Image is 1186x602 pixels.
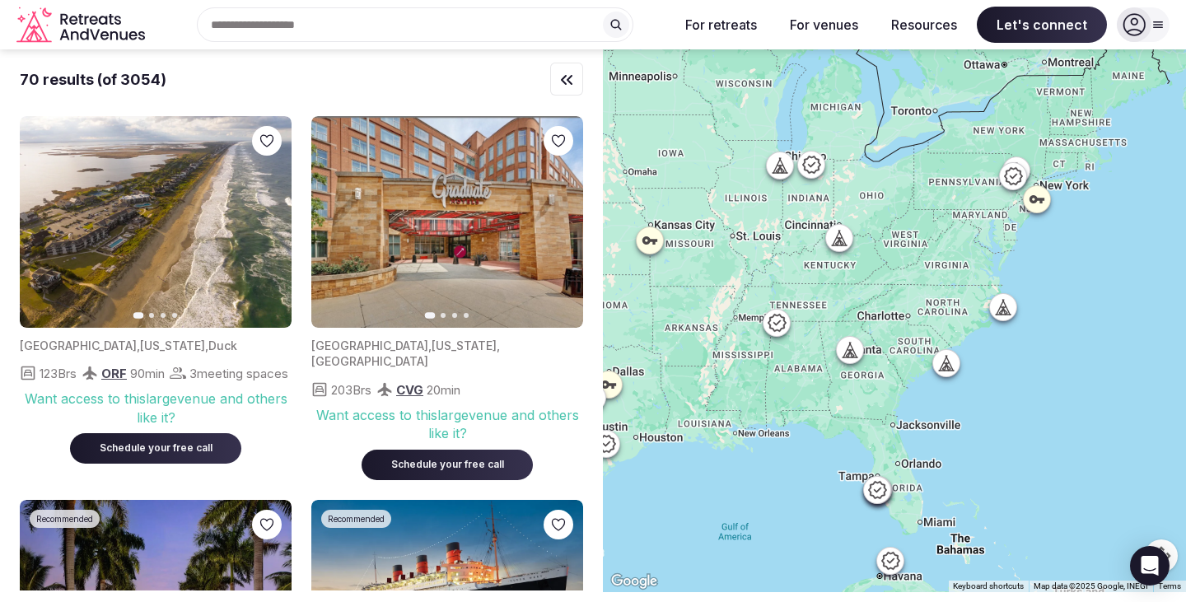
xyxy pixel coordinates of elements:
[20,69,166,90] div: 70 results (of 3054)
[20,338,137,352] span: [GEOGRAPHIC_DATA]
[90,441,222,455] div: Schedule your free call
[1130,546,1170,586] div: Open Intercom Messenger
[328,513,385,525] span: Recommended
[30,510,100,528] div: Recommended
[497,338,500,352] span: ,
[16,7,148,44] svg: Retreats and Venues company logo
[1145,539,1178,572] button: Map camera controls
[133,312,144,319] button: Go to slide 1
[362,455,533,471] a: Schedule your free call
[427,381,460,399] span: 20 min
[1034,581,1148,590] span: Map data ©2025 Google, INEGI
[172,313,177,318] button: Go to slide 4
[607,571,661,592] a: Open this area in Google Maps (opens a new window)
[189,365,288,382] span: 3 meeting spaces
[425,312,436,319] button: Go to slide 1
[36,513,93,525] span: Recommended
[311,116,583,328] img: Featured image for venue
[20,390,292,427] div: Want access to this large venue and others like it?
[396,382,423,398] span: CVG
[464,313,469,318] button: Go to slide 4
[311,354,428,368] span: [GEOGRAPHIC_DATA]
[101,366,127,381] span: ORF
[161,313,166,318] button: Go to slide 3
[149,313,154,318] button: Go to slide 2
[441,313,446,318] button: Go to slide 2
[205,338,208,352] span: ,
[878,7,970,43] button: Resources
[140,338,205,352] span: [US_STATE]
[137,338,140,352] span: ,
[672,7,770,43] button: For retreats
[428,338,432,352] span: ,
[331,381,371,399] span: 203 Brs
[311,406,583,443] div: Want access to this large venue and others like it?
[1158,581,1181,590] a: Terms (opens in new tab)
[321,510,391,528] div: Recommended
[777,7,871,43] button: For venues
[607,571,661,592] img: Google
[381,458,513,472] div: Schedule your free call
[16,7,148,44] a: Visit the homepage
[20,116,292,328] img: Featured image for venue
[208,338,237,352] span: Duck
[977,7,1107,43] span: Let's connect
[311,338,428,352] span: [GEOGRAPHIC_DATA]
[953,581,1024,592] button: Keyboard shortcuts
[70,438,241,455] a: Schedule your free call
[452,313,457,318] button: Go to slide 3
[432,338,497,352] span: [US_STATE]
[40,365,77,382] span: 123 Brs
[130,365,165,382] span: 90 min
